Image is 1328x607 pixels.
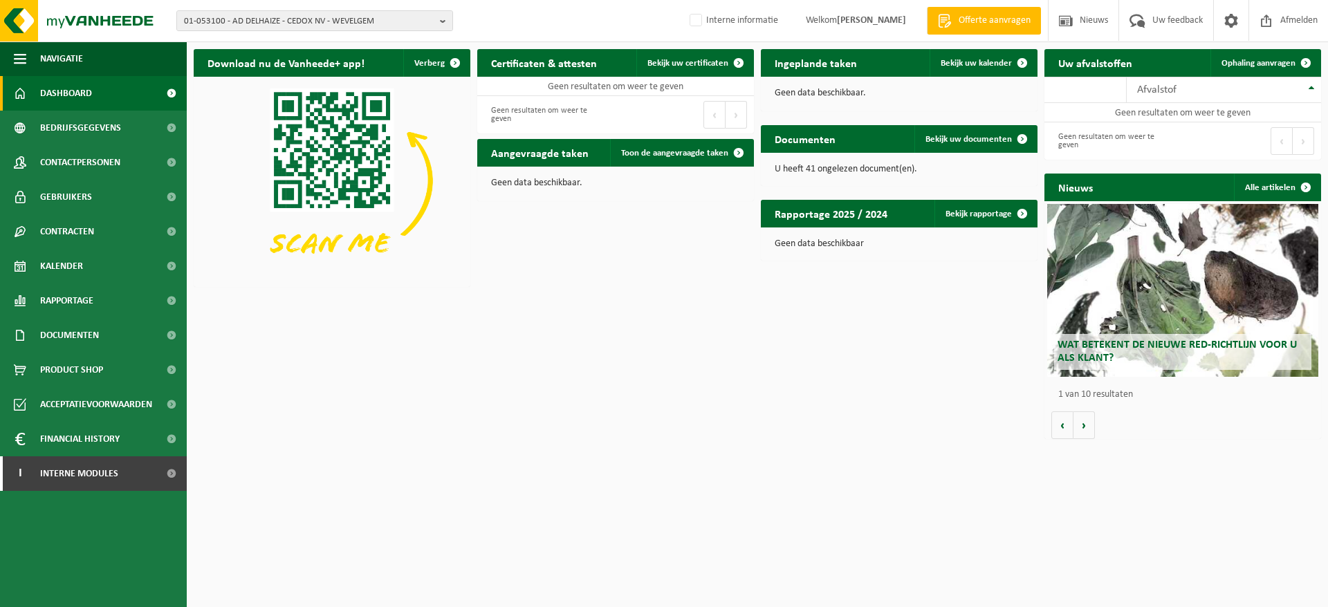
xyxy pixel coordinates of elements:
span: Financial History [40,422,120,456]
span: Contracten [40,214,94,249]
span: Interne modules [40,456,118,491]
span: Bekijk uw kalender [941,59,1012,68]
button: Previous [703,101,726,129]
td: Geen resultaten om weer te geven [477,77,754,96]
a: Ophaling aanvragen [1210,49,1320,77]
p: U heeft 41 ongelezen document(en). [775,165,1024,174]
span: Verberg [414,59,445,68]
button: Next [1293,127,1314,155]
a: Offerte aanvragen [927,7,1041,35]
span: Dashboard [40,76,92,111]
button: Vorige [1051,411,1073,439]
h2: Uw afvalstoffen [1044,49,1146,76]
span: Bekijk uw certificaten [647,59,728,68]
span: 01-053100 - AD DELHAIZE - CEDOX NV - WEVELGEM [184,11,434,32]
a: Wat betekent de nieuwe RED-richtlijn voor u als klant? [1047,204,1318,377]
span: Offerte aanvragen [955,14,1034,28]
a: Bekijk uw documenten [914,125,1036,153]
button: Volgende [1073,411,1095,439]
span: I [14,456,26,491]
a: Bekijk uw certificaten [636,49,753,77]
button: Previous [1271,127,1293,155]
span: Toon de aangevraagde taken [621,149,728,158]
h2: Rapportage 2025 / 2024 [761,200,901,227]
h2: Ingeplande taken [761,49,871,76]
p: Geen data beschikbaar. [491,178,740,188]
p: Geen data beschikbaar. [775,88,1024,98]
button: Next [726,101,747,129]
span: Wat betekent de nieuwe RED-richtlijn voor u als klant? [1058,339,1297,364]
button: Verberg [403,49,469,77]
h2: Certificaten & attesten [477,49,611,76]
span: Contactpersonen [40,145,120,180]
label: Interne informatie [687,10,778,31]
span: Rapportage [40,283,93,318]
td: Geen resultaten om weer te geven [1044,103,1321,122]
strong: [PERSON_NAME] [837,15,906,26]
p: Geen data beschikbaar [775,239,1024,249]
span: Ophaling aanvragen [1221,59,1295,68]
h2: Download nu de Vanheede+ app! [194,49,378,76]
span: Acceptatievoorwaarden [40,387,152,422]
div: Geen resultaten om weer te geven [484,100,609,130]
span: Kalender [40,249,83,283]
a: Bekijk rapportage [934,200,1036,227]
span: Product Shop [40,353,103,387]
img: Download de VHEPlus App [194,77,470,284]
h2: Documenten [761,125,849,152]
span: Bekijk uw documenten [925,135,1012,144]
span: Afvalstof [1137,84,1177,95]
span: Gebruikers [40,180,92,214]
span: Documenten [40,318,99,353]
div: Geen resultaten om weer te geven [1051,126,1176,156]
h2: Aangevraagde taken [477,139,602,166]
p: 1 van 10 resultaten [1058,390,1314,400]
span: Navigatie [40,41,83,76]
a: Bekijk uw kalender [930,49,1036,77]
button: 01-053100 - AD DELHAIZE - CEDOX NV - WEVELGEM [176,10,453,31]
span: Bedrijfsgegevens [40,111,121,145]
a: Alle artikelen [1234,174,1320,201]
h2: Nieuws [1044,174,1107,200]
a: Toon de aangevraagde taken [610,139,753,167]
